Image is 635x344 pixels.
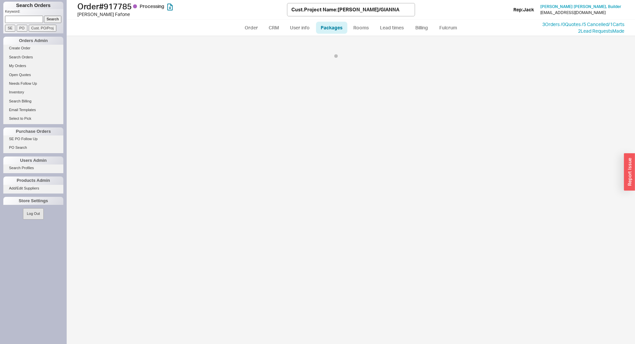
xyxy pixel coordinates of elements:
h1: Order # 917785 [77,2,287,11]
a: Needs Follow Up [3,80,63,87]
div: Rep: Jack [513,6,534,13]
span: Processing [140,3,164,9]
input: PO [17,25,27,32]
a: Search Billing [3,98,63,105]
a: Order [240,22,263,34]
a: Create Order [3,45,63,52]
input: Cust. PO/Proj [29,25,56,32]
div: Users Admin [3,156,63,164]
div: Cust. Project Name : [PERSON_NAME]/GIANNA [291,6,399,13]
a: User info [285,22,315,34]
a: /1Carts [608,21,624,27]
a: Fulcrum [435,22,462,34]
div: [PERSON_NAME] Fafone [77,11,287,18]
h1: Search Orders [3,2,63,9]
div: Orders Admin [3,37,63,45]
span: Needs Follow Up [9,81,37,85]
a: 2Lead RequestsMade [578,28,624,34]
div: Store Settings [3,197,63,205]
button: Log Out [23,208,43,219]
a: Add/Edit Suppliers [3,185,63,192]
a: Search Profiles [3,164,63,171]
a: SE PO Follow Up [3,135,63,142]
a: Open Quotes [3,71,63,78]
a: CRM [264,22,284,34]
input: SE [5,25,15,32]
a: Lead times [375,22,409,34]
span: [PERSON_NAME] [PERSON_NAME] , Builder [540,4,621,9]
a: Packages [316,22,347,34]
p: Keyword: [5,9,63,16]
a: Search Orders [3,54,63,61]
div: Products Admin [3,177,63,185]
div: Purchase Orders [3,127,63,135]
div: [EMAIL_ADDRESS][DOMAIN_NAME] [540,10,606,15]
a: Email Templates [3,106,63,113]
input: Search [44,16,62,23]
a: 3Orders /0Quotes /5 Cancelled [542,21,608,27]
a: Billing [410,22,433,34]
a: PO Search [3,144,63,151]
a: Rooms [349,22,374,34]
a: My Orders [3,62,63,69]
a: Select to Pick [3,115,63,122]
a: [PERSON_NAME] [PERSON_NAME], Builder [540,4,621,9]
a: Inventory [3,89,63,96]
